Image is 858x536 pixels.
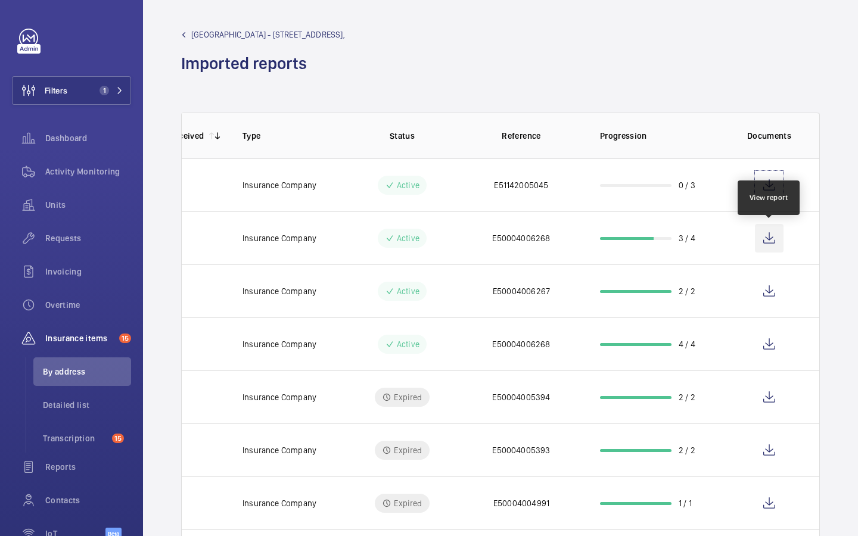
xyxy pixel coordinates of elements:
[45,232,131,244] span: Requests
[492,338,550,350] p: E50004006268
[243,338,316,350] p: Insurance Company
[743,130,795,142] p: Documents
[181,52,345,74] h1: Imported reports
[679,179,695,191] p: 0 / 3
[679,338,695,350] p: 4 / 4
[243,497,316,509] p: Insurance Company
[470,130,573,142] p: Reference
[679,444,695,456] p: 2 / 2
[112,434,124,443] span: 15
[243,444,316,456] p: Insurance Company
[679,497,692,509] p: 1 / 1
[493,285,550,297] p: E50004006267
[45,199,131,211] span: Units
[43,399,131,411] span: Detailed list
[679,285,695,297] p: 2 / 2
[493,497,549,509] p: E50004004991
[45,266,131,278] span: Invoicing
[191,29,345,40] span: [GEOGRAPHIC_DATA] - [STREET_ADDRESS],
[45,132,131,144] span: Dashboard
[45,332,114,344] span: Insurance items
[243,391,316,403] p: Insurance Company
[243,232,316,244] p: Insurance Company
[397,338,419,350] p: Active
[43,432,107,444] span: Transcription
[750,192,788,203] div: View report
[492,232,550,244] p: E50004006268
[397,232,419,244] p: Active
[45,85,67,96] span: Filters
[12,76,131,105] button: Filters1
[119,334,131,343] span: 15
[45,166,131,177] span: Activity Monitoring
[600,130,724,142] p: Progression
[397,285,419,297] p: Active
[494,179,548,191] p: E51142005045
[243,130,343,142] p: Type
[351,130,453,142] p: Status
[679,232,695,244] p: 3 / 4
[394,497,422,509] p: Expired
[45,494,131,506] span: Contacts
[45,299,131,311] span: Overtime
[43,366,131,378] span: By address
[492,391,550,403] p: E50004005394
[243,179,316,191] p: Insurance Company
[492,444,550,456] p: E50004005393
[397,179,419,191] p: Active
[243,285,316,297] p: Insurance Company
[394,444,422,456] p: Expired
[679,391,695,403] p: 2 / 2
[100,86,109,95] span: 1
[394,391,422,403] p: Expired
[45,461,131,473] span: Reports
